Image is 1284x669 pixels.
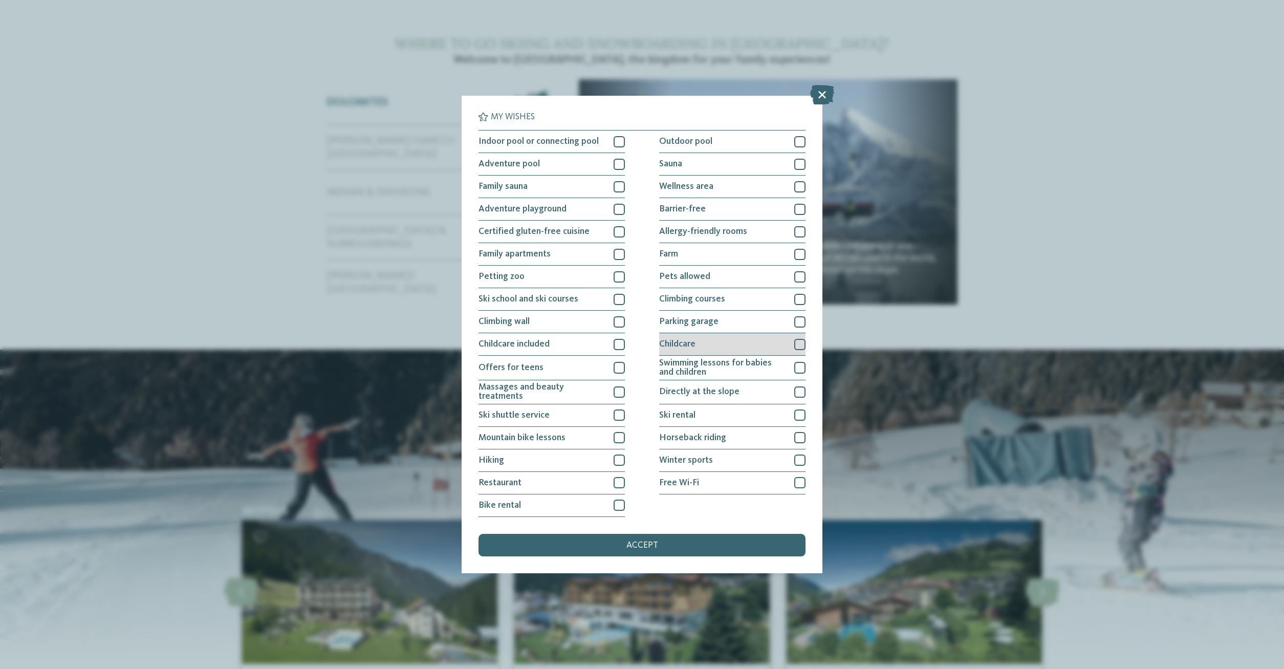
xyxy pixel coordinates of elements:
span: Ski school and ski courses [478,295,578,304]
span: Pets allowed [659,272,710,282]
span: Offers for teens [478,363,543,373]
span: Petting zoo [478,272,525,282]
span: Free Wi-Fi [659,479,699,488]
span: Horseback riding [659,434,726,443]
span: Wellness area [659,182,713,191]
span: Swimming lessons for babies and children [659,359,786,377]
span: Adventure pool [478,160,540,169]
span: Sauna [659,160,682,169]
span: My wishes [491,113,535,122]
span: Certified gluten-free cuisine [478,227,590,236]
span: Childcare included [478,340,550,349]
span: Barrier-free [659,205,706,214]
span: Allergy-friendly rooms [659,227,747,236]
span: Climbing wall [478,317,530,327]
span: Parking garage [659,317,719,327]
span: Indoor pool or connecting pool [478,137,599,146]
span: Hiking [478,456,504,465]
span: Climbing courses [659,295,725,304]
span: Ski rental [659,411,695,420]
span: Massages and beauty treatments [478,383,605,401]
span: Ski shuttle service [478,411,550,420]
span: Adventure playground [478,205,567,214]
span: Childcare [659,340,695,349]
span: Winter sports [659,456,713,465]
span: Mountain bike lessons [478,434,565,443]
span: Outdoor pool [659,137,712,146]
span: Restaurant [478,479,521,488]
span: accept [626,541,658,550]
span: Family sauna [478,182,528,191]
span: Family apartments [478,250,551,259]
span: Bike rental [478,501,521,510]
span: Directly at the slope [659,387,739,397]
span: Farm [659,250,678,259]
